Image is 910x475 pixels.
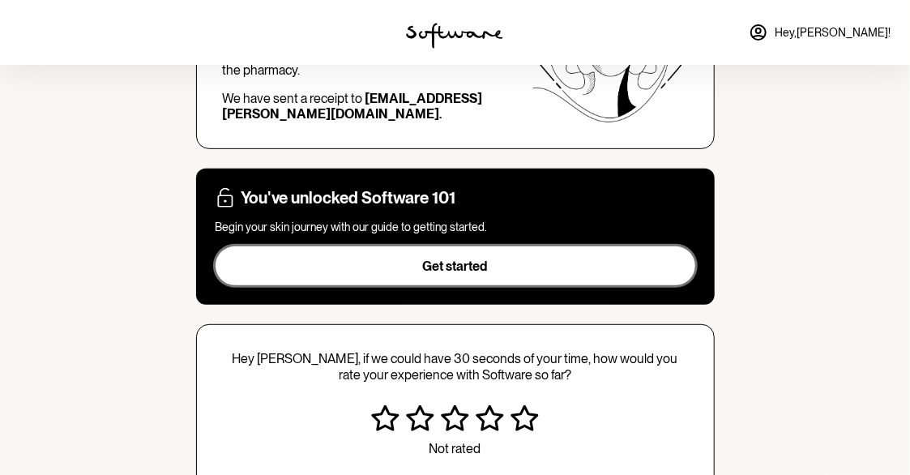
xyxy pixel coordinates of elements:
[368,402,403,434] button: Very unsatisfied
[423,259,488,274] span: Get started
[403,402,438,434] button: Unsatisfied
[223,91,500,122] p: We have sent a receipt to
[472,402,507,434] button: Satisfied
[739,13,900,52] a: Hey,[PERSON_NAME]!
[216,246,695,285] button: Get started
[241,188,456,208] h5: You've unlocked Software 101
[216,220,695,234] p: Begin your skin journey with our guide to getting started.
[223,351,688,382] p: Hey [PERSON_NAME], if we could have 30 seconds of your time, how would you rate your experience w...
[775,26,891,40] span: Hey, [PERSON_NAME] !
[438,402,472,434] button: Neutral
[507,402,542,434] button: Very satisfied
[368,441,542,456] p: Not rated
[223,91,483,122] strong: [EMAIL_ADDRESS][PERSON_NAME][DOMAIN_NAME] .
[406,23,503,49] img: software logo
